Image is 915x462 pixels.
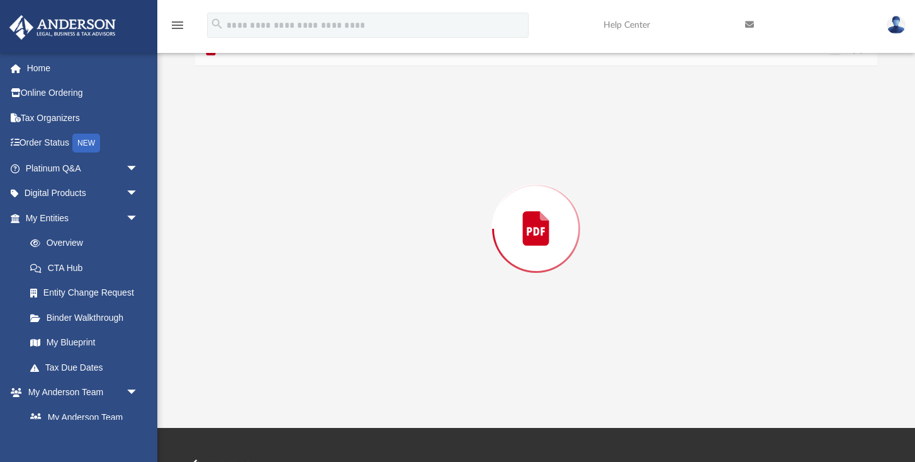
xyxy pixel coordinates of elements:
a: CTA Hub [18,255,157,280]
img: Anderson Advisors Platinum Portal [6,15,120,40]
a: My Blueprint [18,330,151,355]
div: Preview [195,33,877,391]
i: menu [170,18,185,33]
span: arrow_drop_down [126,380,151,406]
a: Order StatusNEW [9,130,157,156]
a: Binder Walkthrough [18,305,157,330]
a: Online Ordering [9,81,157,106]
img: User Pic [887,16,906,34]
span: arrow_drop_down [126,181,151,207]
a: Tax Due Dates [18,355,157,380]
a: Platinum Q&Aarrow_drop_down [9,156,157,181]
a: Tax Organizers [9,105,157,130]
a: My Anderson Team [18,405,145,430]
a: Home [9,55,157,81]
i: search [210,17,224,31]
a: Entity Change Request [18,280,157,306]
a: Overview [18,231,157,256]
a: My Entitiesarrow_drop_down [9,205,157,231]
a: Digital Productsarrow_drop_down [9,181,157,206]
div: NEW [72,134,100,153]
a: My Anderson Teamarrow_drop_down [9,380,151,405]
a: menu [170,24,185,33]
span: arrow_drop_down [126,205,151,231]
span: arrow_drop_down [126,156,151,182]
